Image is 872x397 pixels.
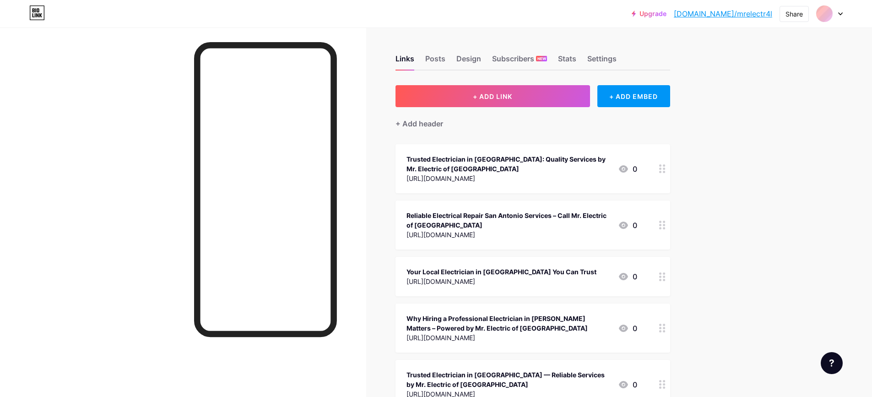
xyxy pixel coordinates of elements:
[406,230,611,239] div: [URL][DOMAIN_NAME]
[558,53,576,70] div: Stats
[597,85,670,107] div: + ADD EMBED
[406,370,611,389] div: Trusted Electrician in [GEOGRAPHIC_DATA] — Reliable Services by Mr. Electric of [GEOGRAPHIC_DATA]
[632,10,666,17] a: Upgrade
[618,271,637,282] div: 0
[406,154,611,174] div: Trusted Electrician in [GEOGRAPHIC_DATA]: Quality Services by Mr. Electric of [GEOGRAPHIC_DATA]
[406,277,596,286] div: [URL][DOMAIN_NAME]
[406,314,611,333] div: Why Hiring a Professional Electrician in [PERSON_NAME] Matters – Powered by Mr. Electric of [GEOG...
[537,56,546,61] span: NEW
[406,174,611,183] div: [URL][DOMAIN_NAME]
[618,220,637,231] div: 0
[674,8,772,19] a: [DOMAIN_NAME]/mrelectr4l
[618,379,637,390] div: 0
[395,118,443,129] div: + Add header
[785,9,803,19] div: Share
[618,163,637,174] div: 0
[618,323,637,334] div: 0
[587,53,617,70] div: Settings
[425,53,445,70] div: Posts
[406,211,611,230] div: Reliable Electrical Repair San Antonio Services – Call Mr. Electric of [GEOGRAPHIC_DATA]
[395,53,414,70] div: Links
[473,92,512,100] span: + ADD LINK
[395,85,590,107] button: + ADD LINK
[492,53,547,70] div: Subscribers
[456,53,481,70] div: Design
[406,333,611,343] div: [URL][DOMAIN_NAME]
[406,267,596,277] div: Your Local Electrician in [GEOGRAPHIC_DATA] You Can Trust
